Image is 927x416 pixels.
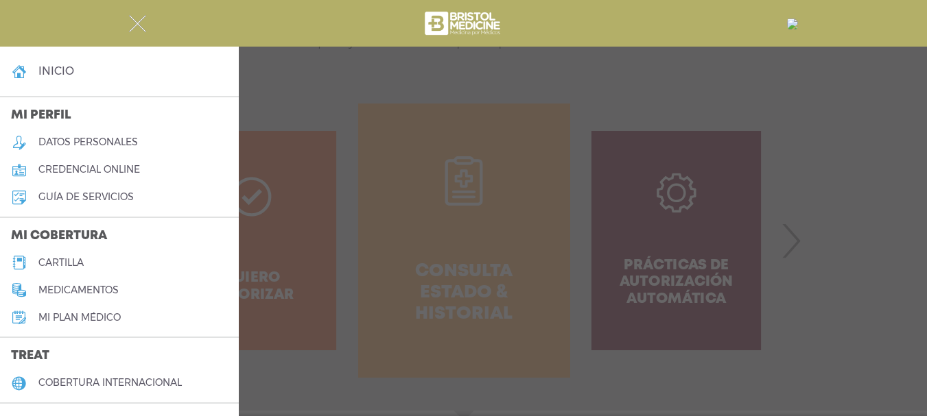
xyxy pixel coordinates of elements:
h4: inicio [38,64,74,77]
img: Cober_menu-close-white.svg [129,15,146,32]
h5: cobertura internacional [38,377,182,389]
img: bristol-medicine-blanco.png [423,7,504,40]
h5: Mi plan médico [38,312,121,323]
h5: datos personales [38,136,138,148]
img: 39300 [787,19,798,29]
h5: credencial online [38,164,140,175]
h5: cartilla [38,257,84,269]
h5: guía de servicios [38,191,134,203]
h5: medicamentos [38,284,119,296]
